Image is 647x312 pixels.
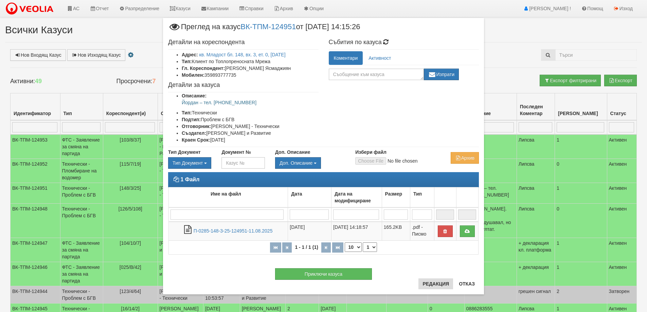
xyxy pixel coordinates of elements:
[182,99,319,106] p: Йордан – тел. [PHONE_NUMBER]
[182,59,192,64] b: Тип:
[321,242,331,253] button: Следваща страница
[280,160,312,166] span: Доп. Описание
[424,69,459,80] button: Изпрати
[182,72,204,78] b: Мобилен:
[451,152,479,164] button: Архив
[182,66,225,71] b: Гл. Кореспондент:
[182,137,210,143] b: Краен Срок:
[418,278,453,289] button: Редакция
[169,187,288,207] td: Име на файл: No sort applied, activate to apply an ascending sort
[331,187,382,207] td: Дата на модифициране: No sort applied, activate to apply an ascending sort
[332,242,343,253] button: Последна страница
[199,52,286,57] a: кв. Младост бл. 148, вх. 3, ет. 0, [DATE]
[182,116,319,123] li: Проблем с БГВ
[335,191,371,203] b: Дата на модифициране
[455,278,479,289] button: Отказ
[182,65,319,72] li: [PERSON_NAME] Ясмаджиян
[382,187,410,207] td: Размер: No sort applied, activate to apply an ascending sort
[293,244,320,250] span: 1 - 1 / 1 (1)
[270,242,281,253] button: Първа страница
[168,23,360,36] span: Преглед на казус от [DATE] 14:15:26
[355,149,387,155] label: Избери файл
[168,157,211,169] button: Тип Документ
[182,130,206,136] b: Създател:
[363,51,396,65] a: Активност
[275,157,321,169] button: Доп. Описание
[211,191,241,197] b: Име на файл
[288,187,331,207] td: Дата: No sort applied, activate to apply an ascending sort
[410,222,434,241] td: .pdf - Писмо
[331,222,382,241] td: [DATE] 14:18:57
[221,149,251,155] label: Документ №
[182,93,206,98] b: Описание:
[182,72,319,78] li: 359893777735
[182,109,319,116] li: Технически
[180,177,199,182] strong: 1 Файл
[182,117,201,122] b: Подтип:
[288,222,331,241] td: [DATE]
[168,157,211,169] div: Двоен клик, за изчистване на избраната стойност.
[329,39,479,46] h4: Събития по казуса
[275,157,345,169] div: Двоен клик, за изчистване на избраната стойност.
[363,242,377,252] select: Страница номер
[275,149,310,155] label: Доп. Описание
[168,149,201,155] label: Тип Документ
[182,130,319,136] li: [PERSON_NAME] и Развитие
[194,228,273,234] a: П-0285-148-3-25-124951-11.08.2025
[173,160,203,166] span: Тип Документ
[182,124,211,129] b: Отговорник:
[410,187,434,207] td: Тип: No sort applied, activate to apply an ascending sort
[282,242,292,253] button: Предишна страница
[456,187,478,207] td: : No sort applied, activate to apply an ascending sort
[382,222,410,241] td: 165.2KB
[182,136,319,143] li: [DATE]
[169,222,479,241] tr: П-0285-148-3-25-124951-11.08.2025.pdf - Писмо
[329,51,363,65] a: Коментари
[168,82,319,89] h4: Детайли за казуса
[221,157,265,169] input: Казус №
[182,123,319,130] li: [PERSON_NAME] - Технически
[434,187,456,207] td: : No sort applied, activate to apply an ascending sort
[385,191,402,197] b: Размер
[275,268,372,280] button: Приключи казуса
[182,110,192,115] b: Тип:
[345,242,362,252] select: Брой редове на страница
[413,191,422,197] b: Тип
[291,191,302,197] b: Дата
[168,39,319,46] h4: Детайли на кореспондента
[240,22,296,31] a: ВК-ТПМ-124951
[182,58,319,65] li: Клиент по Топлопреносната Мрежа
[182,52,198,57] b: Адрес:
